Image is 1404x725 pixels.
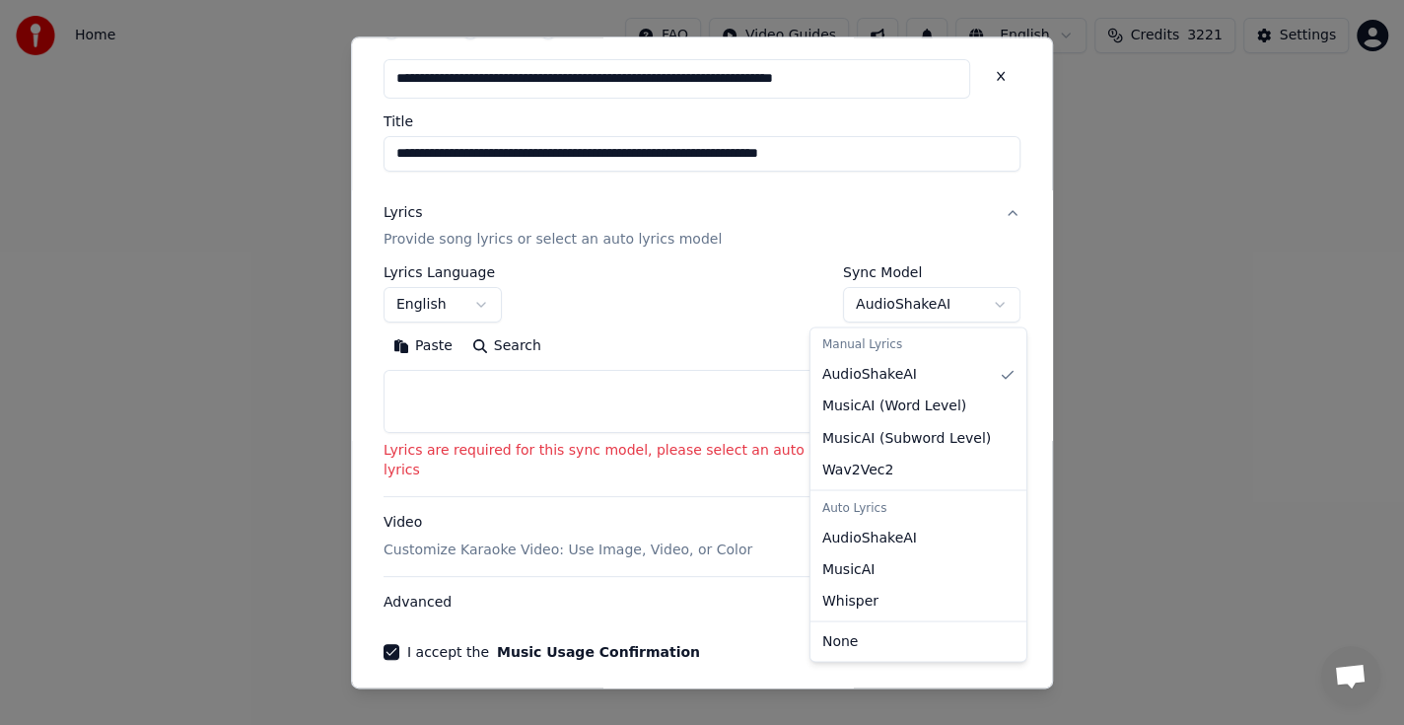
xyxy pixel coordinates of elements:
[822,528,917,547] span: AudioShakeAI
[822,631,859,651] span: None
[814,494,1022,522] div: Auto Lyrics
[822,559,876,579] span: MusicAI
[822,460,893,479] span: Wav2Vec2
[822,591,878,611] span: Whisper
[822,428,991,448] span: MusicAI ( Subword Level )
[822,365,917,385] span: AudioShakeAI
[822,397,966,416] span: MusicAI ( Word Level )
[814,331,1022,359] div: Manual Lyrics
